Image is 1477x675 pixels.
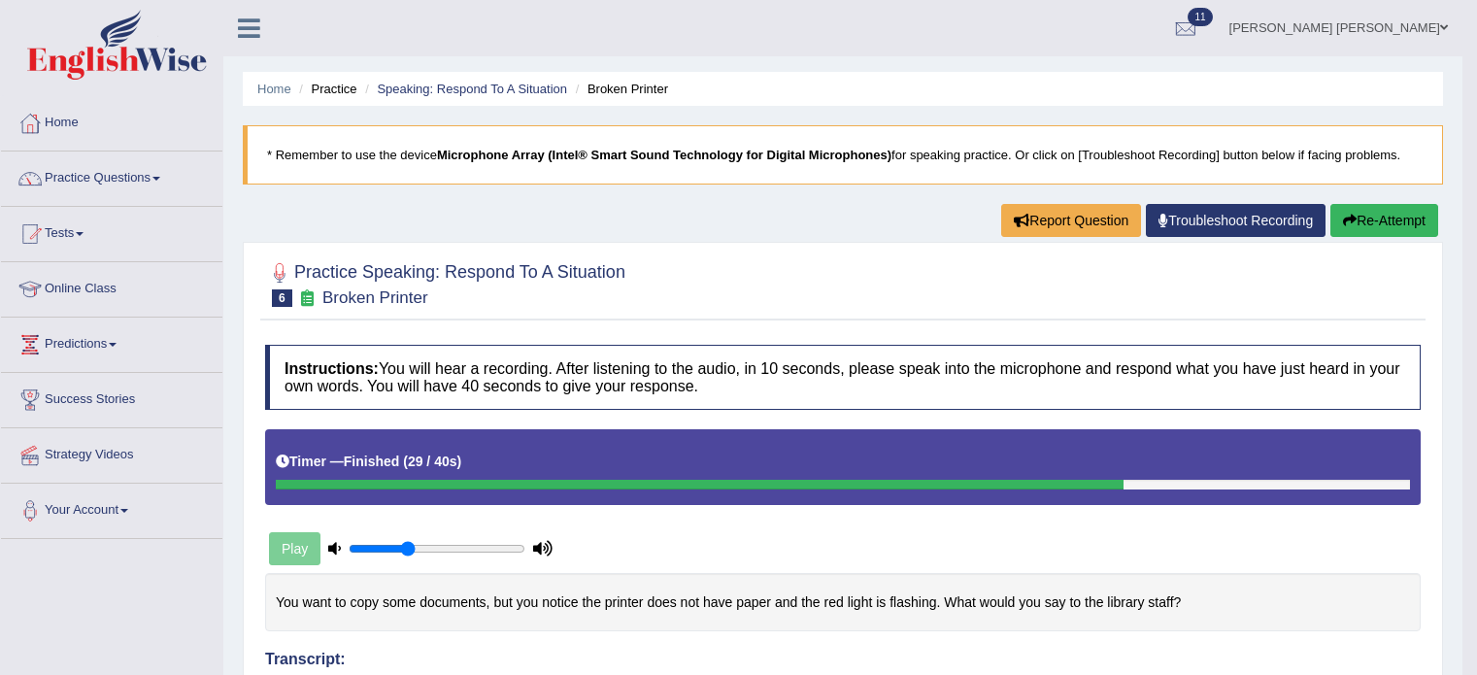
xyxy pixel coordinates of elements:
a: Online Class [1,262,222,311]
b: 29 / 40s [408,454,457,469]
a: Success Stories [1,373,222,422]
span: 6 [272,289,292,307]
div: You want to copy some documents, but you notice the printer does not have paper and the red light... [265,573,1421,632]
button: Re-Attempt [1330,204,1438,237]
h2: Practice Speaking: Respond To A Situation [265,258,625,307]
h4: You will hear a recording. After listening to the audio, in 10 seconds, please speak into the mic... [265,345,1421,410]
span: 11 [1188,8,1212,26]
a: Speaking: Respond To A Situation [377,82,567,96]
a: Your Account [1,484,222,532]
b: Instructions: [285,360,379,377]
a: Home [1,96,222,145]
button: Report Question [1001,204,1141,237]
li: Broken Printer [571,80,668,98]
a: Practice Questions [1,152,222,200]
b: ( [403,454,408,469]
a: Predictions [1,318,222,366]
h5: Timer — [276,455,461,469]
a: Home [257,82,291,96]
b: Finished [344,454,400,469]
li: Practice [294,80,356,98]
small: Exam occurring question [297,289,318,308]
blockquote: * Remember to use the device for speaking practice. Or click on [Troubleshoot Recording] button b... [243,125,1443,185]
a: Tests [1,207,222,255]
a: Strategy Videos [1,428,222,477]
small: Broken Printer [322,288,428,307]
b: Microphone Array (Intel® Smart Sound Technology for Digital Microphones) [437,148,891,162]
a: Troubleshoot Recording [1146,204,1326,237]
b: ) [457,454,462,469]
